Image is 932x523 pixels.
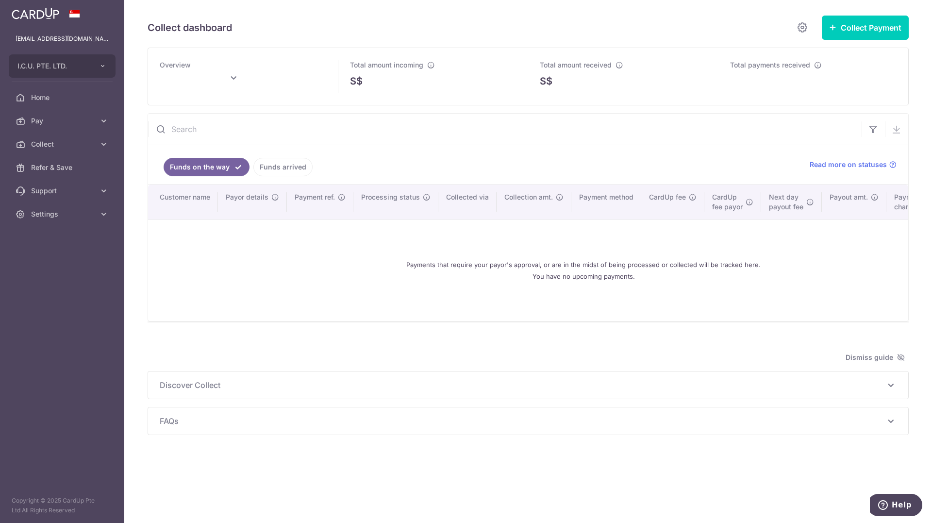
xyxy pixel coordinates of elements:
span: Collect [31,139,95,149]
a: Read more on statuses [810,160,897,169]
span: S$ [540,74,552,88]
th: Customer name [148,185,218,219]
span: I.C.U. PTE. LTD. [17,61,89,71]
span: Support [31,186,95,196]
iframe: Opens a widget where you can find more information [870,494,922,518]
span: Total amount received [540,61,612,69]
span: Payment ref. [295,192,335,202]
span: Discover Collect [160,379,885,391]
h5: Collect dashboard [148,20,232,35]
a: Funds arrived [253,158,313,176]
img: CardUp [12,8,59,19]
span: Help [22,7,42,16]
span: Next day payout fee [769,192,803,212]
a: Funds on the way [164,158,250,176]
span: Total amount incoming [350,61,423,69]
th: Collected via [438,185,497,219]
span: Processing status [361,192,420,202]
span: Dismiss guide [846,352,905,363]
button: Collect Payment [822,16,909,40]
p: FAQs [160,415,897,427]
p: [EMAIL_ADDRESS][DOMAIN_NAME] [16,34,109,44]
span: Total payments received [730,61,810,69]
span: Home [31,93,95,102]
th: Payment method [571,185,641,219]
span: Payout amt. [830,192,868,202]
span: FAQs [160,415,885,427]
input: Search [148,114,862,145]
span: Pay [31,116,95,126]
p: Discover Collect [160,379,897,391]
button: I.C.U. PTE. LTD. [9,54,116,78]
span: Payor details [226,192,268,202]
span: S$ [350,74,363,88]
span: CardUp fee [649,192,686,202]
span: Collection amt. [504,192,553,202]
span: CardUp fee payor [712,192,743,212]
span: Settings [31,209,95,219]
span: Read more on statuses [810,160,887,169]
span: Refer & Save [31,163,95,172]
span: Overview [160,61,191,69]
